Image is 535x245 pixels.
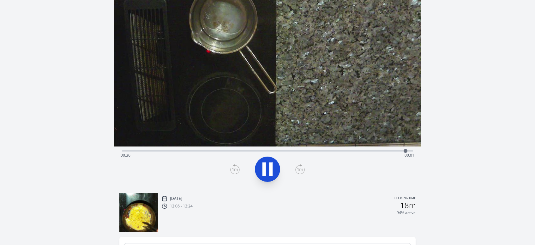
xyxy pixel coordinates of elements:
p: [DATE] [170,196,182,201]
p: 94% active [397,210,416,215]
img: 250929030720_thumb.jpeg [119,193,158,232]
span: 00:36 [121,152,130,158]
p: Cooking time [394,196,416,201]
p: 12:06 - 12:24 [170,204,193,209]
h2: 18m [400,201,416,209]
